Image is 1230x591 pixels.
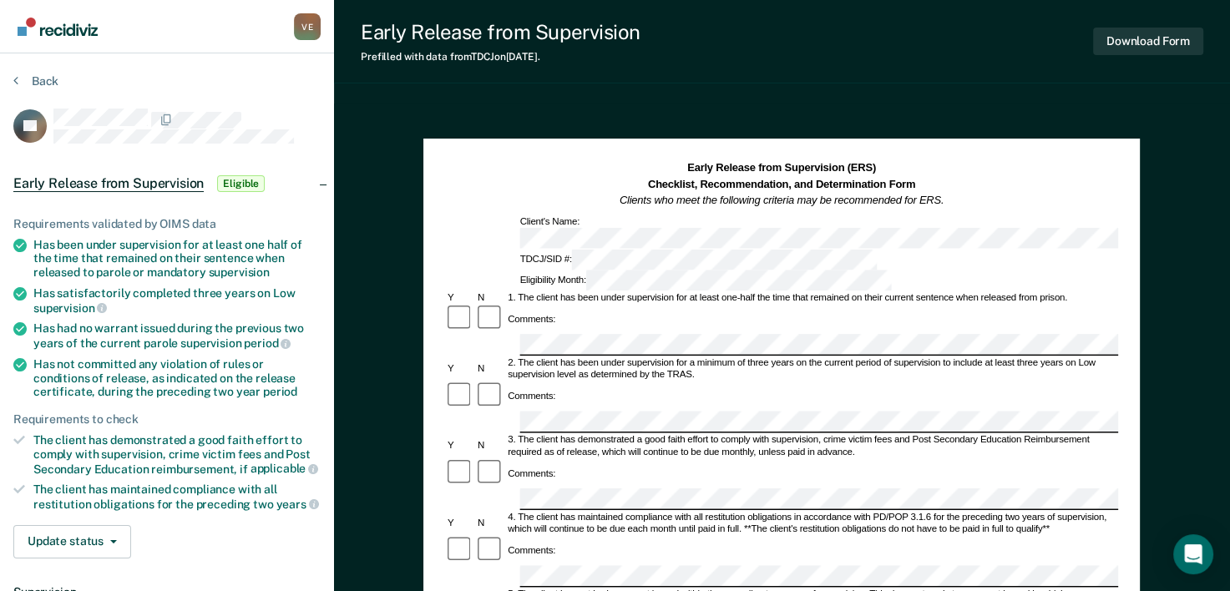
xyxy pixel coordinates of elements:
strong: Early Release from Supervision (ERS) [687,162,876,174]
div: 2. The client has been under supervision for a minimum of three years on the current period of su... [506,357,1119,381]
div: N [475,518,505,529]
strong: Checklist, Recommendation, and Determination Form [648,178,915,189]
button: Update status [13,525,131,558]
div: Requirements validated by OIMS data [13,217,321,231]
button: Download Form [1093,28,1203,55]
button: Profile dropdown button [294,13,321,40]
span: supervision [33,301,107,315]
span: years [276,498,319,511]
div: N [475,292,505,304]
div: Requirements to check [13,412,321,427]
div: Y [445,363,475,375]
div: TDCJ/SID #: [518,250,879,270]
div: Has not committed any violation of rules or conditions of release, as indicated on the release ce... [33,357,321,399]
div: Prefilled with data from TDCJ on [DATE] . [361,51,640,63]
div: Comments: [506,467,559,479]
div: Y [445,518,475,529]
span: supervision [209,265,270,279]
div: Early Release from Supervision [361,20,640,44]
div: N [475,441,505,452]
div: Has had no warrant issued during the previous two years of the current parole supervision [33,321,321,350]
div: 1. The client has been under supervision for at least one-half the time that remained on their cu... [506,292,1119,304]
div: Comments: [506,544,559,556]
span: applicable [251,462,318,475]
div: Y [445,441,475,452]
div: Has been under supervision for at least one half of the time that remained on their sentence when... [33,238,321,280]
span: Eligible [217,175,265,192]
div: Eligibility Month: [518,270,893,291]
div: Has satisfactorily completed three years on Low [33,286,321,315]
div: 3. The client has demonstrated a good faith effort to comply with supervision, crime victim fees ... [506,435,1119,459]
button: Back [13,73,58,88]
div: V E [294,13,321,40]
img: Recidiviz [18,18,98,36]
em: Clients who meet the following criteria may be recommended for ERS. [620,194,944,206]
div: Y [445,292,475,304]
div: Open Intercom Messenger [1173,534,1213,574]
div: The client has demonstrated a good faith effort to comply with supervision, crime victim fees and... [33,433,321,476]
div: The client has maintained compliance with all restitution obligations for the preceding two [33,482,321,511]
span: Early Release from Supervision [13,175,204,192]
div: N [475,363,505,375]
div: Comments: [506,313,559,325]
div: 4. The client has maintained compliance with all restitution obligations in accordance with PD/PO... [506,512,1119,536]
span: period [263,385,297,398]
span: period [244,336,291,350]
div: Comments: [506,391,559,402]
